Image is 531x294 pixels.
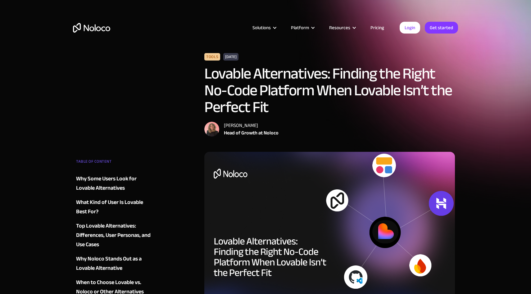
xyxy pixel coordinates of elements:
div: Platform [283,24,321,32]
div: [PERSON_NAME] [224,122,279,129]
a: home [73,23,110,33]
div: Solutions [245,24,283,32]
div: Solutions [252,24,271,32]
h1: Lovable Alternatives: Finding the Right No-Code Platform When Lovable Isn’t the Perfect Fit [204,65,455,115]
a: Why Noloco Stands Out as a Lovable Alternative [76,254,151,273]
div: TABLE OF CONTENT [76,157,151,169]
div: Resources [329,24,350,32]
a: What Kind of User Is Lovable Best For? [76,198,151,216]
a: Top Lovable Alternatives: Differences, User Personas, and Use Cases‍ [76,221,151,249]
a: Why Some Users Look for Lovable Alternatives [76,174,151,193]
div: Head of Growth at Noloco [224,129,279,137]
div: Resources [321,24,363,32]
div: Platform [291,24,309,32]
a: Login [400,22,420,34]
a: Pricing [363,24,392,32]
a: Get started [425,22,458,34]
